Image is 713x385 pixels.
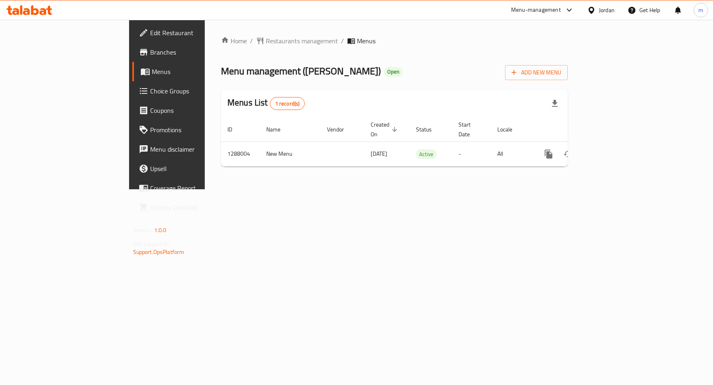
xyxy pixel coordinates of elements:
a: Menus [132,62,248,81]
li: / [250,36,253,46]
div: Active [416,149,437,159]
a: Choice Groups [132,81,248,101]
div: Open [384,67,403,77]
a: Menu disclaimer [132,140,248,159]
a: Coverage Report [132,178,248,198]
span: Open [384,68,403,75]
span: Created On [371,120,400,139]
span: 1.0.0 [154,225,167,235]
span: Menu disclaimer [150,144,242,154]
span: Status [416,125,442,134]
span: Grocery Checklist [150,203,242,212]
span: Edit Restaurant [150,28,242,38]
table: enhanced table [221,117,623,167]
span: m [698,6,703,15]
th: Actions [533,117,623,142]
div: Export file [545,94,564,113]
a: Coupons [132,101,248,120]
nav: breadcrumb [221,36,568,46]
h2: Menus List [227,97,305,110]
div: Jordan [599,6,615,15]
a: Edit Restaurant [132,23,248,42]
span: Promotions [150,125,242,135]
span: Coupons [150,106,242,115]
span: Coverage Report [150,183,242,193]
a: Upsell [132,159,248,178]
li: / [341,36,344,46]
a: Grocery Checklist [132,198,248,217]
span: ID [227,125,243,134]
td: All [491,142,533,166]
span: 1 record(s) [270,100,305,108]
span: Get support on: [133,239,170,249]
a: Support.OpsPlatform [133,247,185,257]
span: Branches [150,47,242,57]
span: Name [266,125,291,134]
span: Upsell [150,164,242,173]
span: Start Date [458,120,481,139]
span: [DATE] [371,148,387,159]
span: Menu management ( [PERSON_NAME] ) [221,62,381,80]
a: Promotions [132,120,248,140]
td: New Menu [260,142,320,166]
span: Vendor [327,125,354,134]
a: Branches [132,42,248,62]
span: Locale [497,125,523,134]
span: Add New Menu [511,68,561,78]
span: Version: [133,225,153,235]
div: Menu-management [511,5,561,15]
a: Restaurants management [256,36,338,46]
button: more [539,144,558,164]
button: Change Status [558,144,578,164]
span: Active [416,150,437,159]
button: Add New Menu [505,65,568,80]
td: - [452,142,491,166]
span: Restaurants management [266,36,338,46]
span: Menus [357,36,376,46]
span: Menus [152,67,242,76]
span: Choice Groups [150,86,242,96]
div: Total records count [270,97,305,110]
